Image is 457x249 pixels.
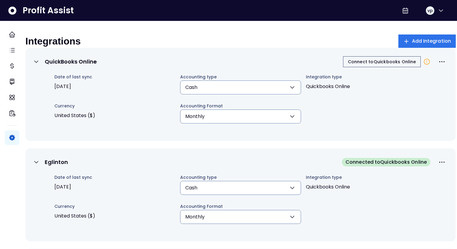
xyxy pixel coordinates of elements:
span: Profit Assist [23,5,74,16]
button: Connect toQuickbooks Online [343,56,421,67]
span: [DATE] [54,181,175,193]
span: Currency [54,203,175,210]
span: Accounting type [180,73,301,80]
span: [DATE] [54,80,175,93]
button: More options [435,156,449,169]
span: vp [427,8,433,14]
button: Add Integration [398,34,456,48]
span: Monthly [185,113,205,120]
span: United States ($) [54,210,175,222]
span: Quickbooks Online [306,181,427,193]
span: Date of last sync [54,174,175,181]
span: Add Integration [412,38,451,45]
span: Accounting Format [180,203,301,210]
span: Quickbooks Online [306,80,427,93]
span: Connected to Quickbooks Online [345,159,427,166]
p: Integrations [25,35,81,47]
span: Accounting Format [180,102,301,110]
p: QuickBooks Online [45,58,97,65]
span: Currency [54,102,175,110]
span: Connect to Quickbooks Online [348,59,416,65]
button: More options [435,55,449,68]
span: Monthly [185,213,205,221]
span: United States ($) [54,110,175,122]
span: Accounting type [180,174,301,181]
p: Eglinton [45,159,68,166]
span: Integration type [306,174,427,181]
span: Integration type [306,73,427,80]
span: Cash [185,184,197,192]
span: Cash [185,84,197,91]
span: Date of last sync [54,73,175,80]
